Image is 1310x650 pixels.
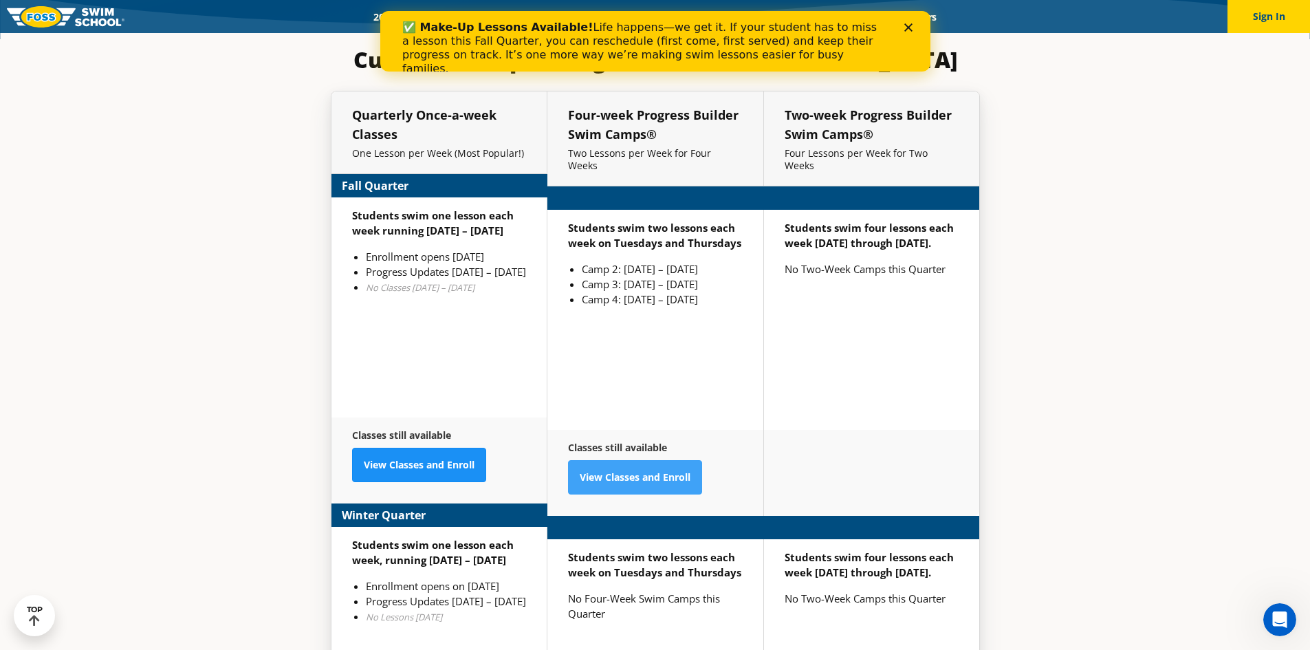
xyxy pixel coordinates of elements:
p: Two Lessons per Week for Four Weeks [568,147,743,172]
li: Progress Updates [DATE] – [DATE] [366,594,526,609]
em: No Lessons [DATE] [366,611,442,623]
a: Careers [891,10,948,23]
p: Four Lessons per Week for Two Weeks [785,147,959,172]
li: Camp 4: [DATE] – [DATE] [582,292,743,307]
p: No Two-Week Camps this Quarter [785,261,959,277]
strong: Students swim one lesson each week running [DATE] – [DATE] [352,208,514,237]
a: View Classes and Enroll [568,460,702,495]
li: Enrollment opens [DATE] [366,249,526,264]
strong: Classes still available [568,441,667,454]
strong: Students swim two lessons each week on Tuesdays and Thursdays [568,550,741,579]
h5: Quarterly Once-a-week Classes [352,105,526,144]
div: Life happens—we get it. If your student has to miss a lesson this Fall Quarter, you can reschedul... [22,10,506,65]
strong: Fall Quarter [342,177,408,194]
h5: Two-week Progress Builder Swim Camps® [785,105,959,144]
div: Close [524,12,538,21]
a: Swim Like [PERSON_NAME] [703,10,849,23]
b: ✅ Make-Up Lessons Available! [22,10,212,23]
h3: Current and upcoming classes in [GEOGRAPHIC_DATA] [331,46,980,74]
a: Blog [848,10,891,23]
em: No Classes [DATE] – [DATE] [366,281,474,294]
iframe: Intercom live chat banner [380,11,930,72]
a: 2025 Calendar [362,10,448,23]
li: Progress Updates [DATE] – [DATE] [366,264,526,279]
a: Schools [448,10,505,23]
strong: Winter Quarter [342,507,426,523]
h5: Four-week Progress Builder Swim Camps® [568,105,743,144]
a: View Classes and Enroll [352,448,486,482]
div: TOP [27,605,43,627]
strong: Classes still available [352,429,451,442]
strong: Students swim four lessons each week [DATE] through [DATE]. [785,221,954,250]
p: No Four-Week Swim Camps this Quarter [568,591,743,621]
p: No Two-Week Camps this Quarter [785,591,959,606]
li: Enrollment opens on [DATE] [366,578,526,594]
iframe: Intercom live chat [1263,603,1296,636]
strong: Students swim four lessons each week [DATE] through [DATE]. [785,550,954,579]
li: Camp 3: [DATE] – [DATE] [582,277,743,292]
strong: Students swim two lessons each week on Tuesdays and Thursdays [568,221,741,250]
a: Swim Path® Program [505,10,626,23]
a: About FOSS [626,10,703,23]
img: FOSS Swim School Logo [7,6,124,28]
strong: Students swim one lesson each week, running [DATE] – [DATE] [352,538,514,567]
p: One Lesson per Week (Most Popular!) [352,147,526,160]
li: Camp 2: [DATE] – [DATE] [582,261,743,277]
